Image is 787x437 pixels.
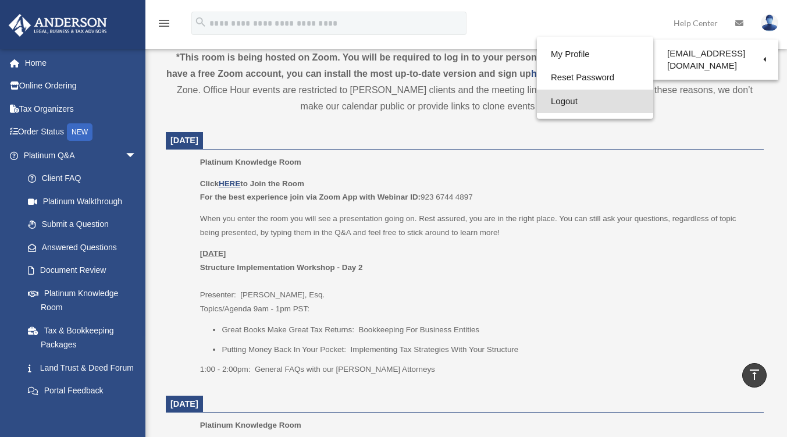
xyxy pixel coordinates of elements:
li: Putting Money Back In Your Pocket: Implementing Tax Strategies With Your Structure [222,343,756,357]
a: vertical_align_top [742,363,767,388]
a: [EMAIL_ADDRESS][DOMAIN_NAME] [653,42,778,77]
span: [DATE] [170,136,198,145]
a: Online Ordering [8,74,154,98]
span: Platinum Knowledge Room [200,158,301,166]
p: 923 6744 4897 [200,177,756,204]
a: Order StatusNEW [8,120,154,144]
i: search [194,16,207,29]
a: Answered Questions [16,236,154,259]
a: Tax Organizers [8,97,154,120]
b: For the best experience join via Zoom App with Webinar ID: [200,193,421,201]
a: My Profile [537,42,653,66]
li: Great Books Make Great Tax Returns: Bookkeeping For Business Entities [222,323,756,337]
a: Platinum Knowledge Room [16,282,148,319]
span: [DATE] [170,399,198,408]
i: vertical_align_top [747,368,761,382]
a: HERE [219,179,240,188]
a: Platinum Q&Aarrow_drop_down [8,144,154,167]
img: Anderson Advisors Platinum Portal [5,14,111,37]
span: Platinum Knowledge Room [200,421,301,429]
div: NEW [67,123,92,141]
a: Document Review [16,259,154,282]
span: arrow_drop_down [125,144,148,168]
a: Client FAQ [16,167,154,190]
div: All Office Hours listed below are in the Pacific Time Zone. Office Hour events are restricted to ... [166,49,764,115]
a: Portal Feedback [16,379,154,403]
strong: *This room is being hosted on Zoom. You will be required to log in to your personal Zoom account ... [166,52,753,79]
p: 1:00 - 2:00pm: General FAQs with our [PERSON_NAME] Attorneys [200,363,756,376]
p: Presenter: [PERSON_NAME], Esq. Topics/Agenda 9am - 1pm PST: [200,247,756,315]
p: When you enter the room you will see a presentation going on. Rest assured, you are in the right ... [200,212,756,239]
a: menu [157,20,171,30]
a: Reset Password [537,66,653,90]
img: User Pic [761,15,778,31]
u: [DATE] [200,249,226,258]
a: here [531,69,551,79]
a: Home [8,51,154,74]
a: Logout [537,90,653,113]
a: Land Trust & Deed Forum [16,356,154,379]
b: Structure Implementation Workshop - Day 2 [200,263,363,272]
b: Click to Join the Room [200,179,304,188]
a: Platinum Walkthrough [16,190,154,213]
i: menu [157,16,171,30]
a: Submit a Question [16,213,154,236]
a: Tax & Bookkeeping Packages [16,319,154,356]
